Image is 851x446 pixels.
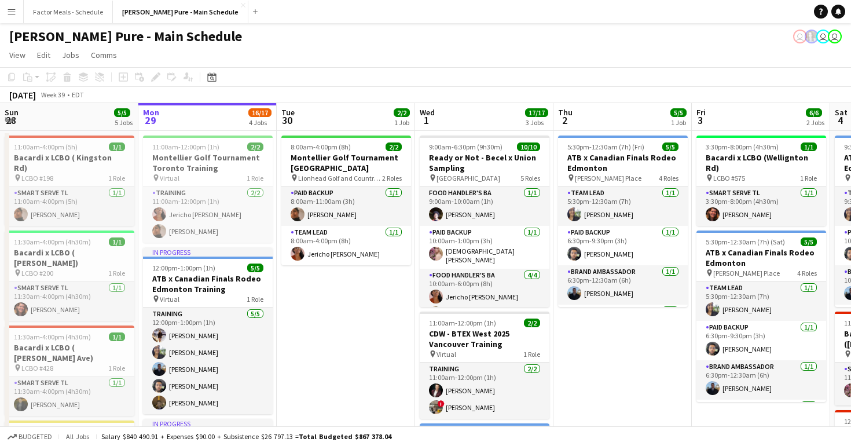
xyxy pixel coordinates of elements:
[143,419,273,428] div: In progress
[109,142,125,151] span: 1/1
[5,282,134,321] app-card-role: Smart Serve TL1/111:30am-4:00pm (4h30m)[PERSON_NAME]
[575,174,641,182] span: [PERSON_NAME] Place
[556,114,573,127] span: 2
[436,350,456,359] span: Virtual
[713,269,780,277] span: [PERSON_NAME] Place
[706,142,779,151] span: 3:30pm-8:00pm (4h30m)
[696,282,826,321] app-card-role: Team Lead1/15:30pm-12:30am (7h)[PERSON_NAME]
[32,47,55,63] a: Edit
[38,90,67,99] span: Week 39
[108,269,125,277] span: 1 Role
[520,174,540,182] span: 5 Roles
[420,152,549,173] h3: Ready or Not - Becel x Union Sampling
[806,118,824,127] div: 2 Jobs
[696,360,826,400] app-card-role: Brand Ambassador1/16:30pm-12:30am (6h)[PERSON_NAME]
[298,174,382,182] span: Lionhead Golf and Country Golf
[280,114,295,127] span: 30
[420,136,549,307] app-job-card: 9:00am-6:30pm (9h30m)10/10Ready or Not - Becel x Union Sampling [GEOGRAPHIC_DATA]5 RolesFood Hand...
[662,142,678,151] span: 5/5
[429,142,502,151] span: 9:00am-6:30pm (9h30m)
[281,152,411,173] h3: Montellier Golf Tournament [GEOGRAPHIC_DATA]
[706,237,785,246] span: 5:30pm-12:30am (7h) (Sat)
[558,265,688,305] app-card-role: Brand Ambassador1/16:30pm-12:30am (6h)[PERSON_NAME]
[143,187,273,243] app-card-role: Training2/211:00am-12:00pm (1h)Jericho [PERSON_NAME][PERSON_NAME]
[696,107,706,118] span: Fri
[141,114,159,127] span: 29
[670,108,687,117] span: 5/5
[671,118,686,127] div: 1 Job
[526,118,548,127] div: 3 Jobs
[5,326,134,416] app-job-card: 11:30am-4:00pm (4h30m)1/1Bacardi x LCBO ( [PERSON_NAME] Ave) LCBO #4281 RoleSmart Serve TL1/111:3...
[143,247,273,257] div: In progress
[696,247,826,268] h3: ATB x Canadian Finals Rodeo Edmonton
[281,187,411,226] app-card-role: Paid Backup1/18:00am-11:00am (3h)[PERSON_NAME]
[9,89,36,101] div: [DATE]
[115,118,133,127] div: 5 Jobs
[696,321,826,360] app-card-role: Paid Backup1/16:30pm-9:30pm (3h)[PERSON_NAME]
[9,50,25,60] span: View
[143,247,273,414] app-job-card: In progress12:00pm-1:00pm (1h)5/5ATB x Canadian Finals Rodeo Edmonton Training Virtual1 RoleTrain...
[420,312,549,419] app-job-card: 11:00am-12:00pm (1h)2/2CDW - BTEX West 2025 Vancouver Training Virtual1 RoleTraining2/211:00am-12...
[558,305,688,361] app-card-role: Brand Ambassador2/2
[816,30,830,43] app-user-avatar: Tifany Scifo
[109,237,125,246] span: 1/1
[19,433,52,441] span: Budgeted
[5,187,134,226] app-card-role: Smart Serve TL1/111:00am-4:00pm (5h)[PERSON_NAME]
[281,226,411,265] app-card-role: Team Lead1/18:00am-4:00pm (8h)Jericho [PERSON_NAME]
[418,114,435,127] span: 1
[24,1,113,23] button: Factor Meals - Schedule
[291,142,351,151] span: 8:00am-4:00pm (8h)
[696,231,826,402] app-job-card: 5:30pm-12:30am (7h) (Sat)5/5ATB x Canadian Finals Rodeo Edmonton [PERSON_NAME] Place4 RolesTeam L...
[113,1,248,23] button: [PERSON_NAME] Pure - Main Schedule
[5,231,134,321] app-job-card: 11:30am-4:00pm (4h30m)1/1Bacardi x LCBO ( [PERSON_NAME]) LCBO #2001 RoleSmart Serve TL1/111:30am-...
[828,30,842,43] app-user-avatar: Tifany Scifo
[523,350,540,359] span: 1 Role
[797,269,817,277] span: 4 Roles
[801,237,817,246] span: 5/5
[806,108,822,117] span: 6/6
[249,118,271,127] div: 4 Jobs
[143,136,273,243] div: 11:00am-12:00pm (1h)2/2Montellier Golf Tournament Toronto Training Virtual1 RoleTraining2/211:00a...
[281,136,411,265] app-job-card: 8:00am-4:00pm (8h)2/2Montellier Golf Tournament [GEOGRAPHIC_DATA] Lionhead Golf and Country Golf2...
[247,295,263,304] span: 1 Role
[160,295,179,304] span: Virtual
[62,50,79,60] span: Jobs
[558,187,688,226] app-card-role: Team Lead1/15:30pm-12:30am (7h)[PERSON_NAME]
[696,136,826,226] app-job-card: 3:30pm-8:00pm (4h30m)1/1Bacardi x LCBO (Wellignton Rd) LCBO #5751 RoleSmart Serve TL1/13:30pm-8:0...
[525,108,548,117] span: 17/17
[558,136,688,307] div: 5:30pm-12:30am (7h) (Fri)5/5ATB x Canadian Finals Rodeo Edmonton [PERSON_NAME] Place4 RolesTeam L...
[9,28,242,45] h1: [PERSON_NAME] Pure - Main Schedule
[394,118,409,127] div: 1 Job
[3,114,19,127] span: 28
[5,47,30,63] a: View
[57,47,84,63] a: Jobs
[14,142,78,151] span: 11:00am-4:00pm (5h)
[386,142,402,151] span: 2/2
[299,432,391,441] span: Total Budgeted $867 378.04
[517,142,540,151] span: 10/10
[558,107,573,118] span: Thu
[160,174,179,182] span: Virtual
[835,107,848,118] span: Sat
[5,136,134,226] app-job-card: 11:00am-4:00pm (5h)1/1Bacardi x LCBO ( Kingston Rd) LCBO #1981 RoleSmart Serve TL1/111:00am-4:00p...
[143,273,273,294] h3: ATB x Canadian Finals Rodeo Edmonton Training
[800,174,817,182] span: 1 Role
[436,174,500,182] span: [GEOGRAPHIC_DATA]
[420,187,549,226] app-card-role: Food Handler's BA1/19:00am-10:00am (1h)[PERSON_NAME]
[21,364,53,372] span: LCBO #428
[14,237,91,246] span: 11:30am-4:00pm (4h30m)
[5,152,134,173] h3: Bacardi x LCBO ( Kingston Rd)
[558,152,688,173] h3: ATB x Canadian Finals Rodeo Edmonton
[21,174,53,182] span: LCBO #198
[247,174,263,182] span: 1 Role
[659,174,678,182] span: 4 Roles
[5,376,134,416] app-card-role: Smart Serve TL1/111:30am-4:00pm (4h30m)[PERSON_NAME]
[524,319,540,327] span: 2/2
[6,430,54,443] button: Budgeted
